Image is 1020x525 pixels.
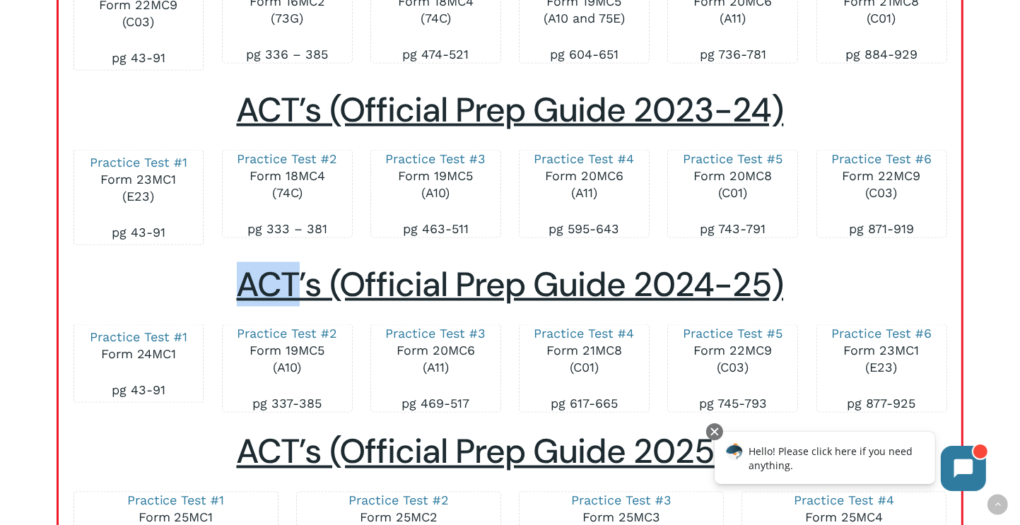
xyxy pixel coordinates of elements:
a: Practice Test #5 [683,326,782,341]
p: Form 22MC9 (C03) [682,325,783,395]
p: pg 595-643 [534,220,635,237]
p: pg 745-793 [682,395,783,412]
p: Form 20MC8 (C01) [682,151,783,220]
span: ACT’s (Official Prep Guide 2023-24) [237,88,784,132]
p: Form 18MC4 (74C) [237,151,338,220]
a: Practice Test #4 [534,326,635,341]
p: pg 336 – 385 [237,46,338,63]
p: Form 19MC5 (A10) [237,325,338,395]
a: Practice Test #3 [571,493,672,508]
a: Practice Test #5 [683,151,782,166]
a: Practice Test #3 [385,151,486,166]
p: Form 24MC1 [88,329,189,382]
p: pg 469-517 [385,395,486,412]
p: pg 474-521 [385,46,486,63]
p: pg 463-511 [385,220,486,237]
span: ACT’s (Official Prep Guide 2025-26) [237,430,784,474]
p: pg 337-385 [237,395,338,412]
a: Practice Test #3 [385,326,486,341]
p: Form 23MC1 (E23) [831,325,932,395]
a: Practice Test #6 [831,151,932,166]
p: pg 43-91 [88,382,189,399]
p: Form 21MC8 (C01) [534,325,635,395]
p: Form 23MC1 (E23) [88,154,189,224]
p: pg 43-91 [88,224,189,241]
a: Practice Test #1 [90,329,187,344]
p: Form 20MC6 (A11) [534,151,635,220]
p: pg 617-665 [534,395,635,412]
p: Form 22MC9 (C03) [831,151,932,220]
a: Practice Test #4 [534,151,635,166]
a: Practice Test #2 [237,151,337,166]
p: pg 604-651 [534,46,635,63]
a: Practice Test #2 [348,493,449,508]
p: Form 19MC5 (A10) [385,151,486,220]
a: Practice Test #1 [90,155,187,170]
p: Form 20MC6 (A11) [385,325,486,395]
p: pg 333 – 381 [237,220,338,237]
a: Practice Test #4 [794,493,894,508]
p: pg 43-91 [88,49,189,66]
p: pg 884-929 [831,46,932,63]
iframe: Chatbot [700,420,1000,505]
p: pg 871-919 [831,220,932,237]
a: Practice Test #1 [127,493,225,508]
p: pg 877-925 [831,395,932,412]
p: pg 736-781 [682,46,783,63]
p: pg 743-791 [682,220,783,237]
span: ACT’s (Official Prep Guide 2024-25) [237,262,784,307]
a: Practice Test #2 [237,326,337,341]
a: Practice Test #6 [831,326,932,341]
